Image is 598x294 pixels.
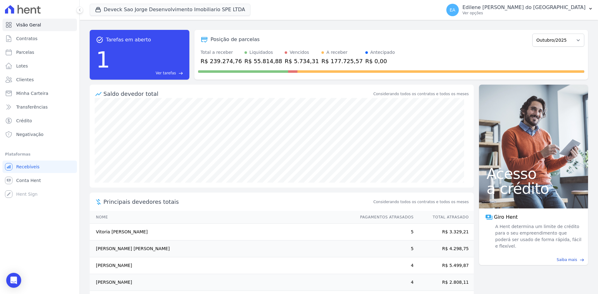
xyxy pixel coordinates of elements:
[373,91,469,97] div: Considerando todos os contratos e todos os meses
[354,257,414,274] td: 4
[2,87,77,100] a: Minha Carteira
[373,199,469,205] span: Considerando todos os contratos e todos os meses
[486,181,581,196] span: a crédito
[249,49,273,56] div: Liquidados
[494,213,518,221] span: Giro Hent
[463,11,586,16] p: Ver opções
[414,240,474,257] td: R$ 4.298,75
[16,90,48,96] span: Minha Carteira
[113,70,183,76] a: Ver tarefas east
[483,257,584,263] a: Saiba mais east
[103,90,372,98] div: Saldo devedor total
[354,240,414,257] td: 5
[414,211,474,224] th: Total Atrasado
[90,224,354,240] td: Vitoria [PERSON_NAME]
[16,164,40,170] span: Recebíveis
[290,49,309,56] div: Vencidos
[90,211,354,224] th: Nome
[16,131,44,138] span: Negativação
[2,161,77,173] a: Recebíveis
[365,57,395,65] div: R$ 0,00
[414,274,474,291] td: R$ 2.808,11
[90,274,354,291] td: [PERSON_NAME]
[354,211,414,224] th: Pagamentos Atrasados
[90,240,354,257] td: [PERSON_NAME] [PERSON_NAME]
[2,73,77,86] a: Clientes
[156,70,176,76] span: Ver tarefas
[463,4,586,11] p: Edilene [PERSON_NAME] do [GEOGRAPHIC_DATA]
[441,1,598,19] button: EA Edilene [PERSON_NAME] do [GEOGRAPHIC_DATA] Ver opções
[450,8,455,12] span: EA
[16,49,34,55] span: Parcelas
[201,57,242,65] div: R$ 239.274,76
[326,49,348,56] div: A receber
[494,223,582,250] span: A Hent determina um limite de crédito para o seu empreendimento que poderá ser usado de forma ráp...
[486,166,581,181] span: Acesso
[2,19,77,31] a: Visão Geral
[321,57,363,65] div: R$ 177.725,57
[16,22,41,28] span: Visão Geral
[580,258,584,262] span: east
[16,35,37,42] span: Contratos
[2,114,77,127] a: Crédito
[5,151,74,158] div: Plataformas
[96,44,110,76] div: 1
[16,63,28,69] span: Lotes
[178,71,183,76] span: east
[285,57,319,65] div: R$ 5.734,31
[16,177,41,184] span: Conta Hent
[354,224,414,240] td: 5
[2,46,77,58] a: Parcelas
[103,198,372,206] span: Principais devedores totais
[2,32,77,45] a: Contratos
[370,49,395,56] div: Antecipado
[2,101,77,113] a: Transferências
[414,257,474,274] td: R$ 5.499,87
[211,36,260,43] div: Posição de parcelas
[244,57,282,65] div: R$ 55.814,88
[16,104,48,110] span: Transferências
[354,274,414,291] td: 4
[96,36,103,44] span: task_alt
[90,257,354,274] td: [PERSON_NAME]
[106,36,151,44] span: Tarefas em aberto
[2,60,77,72] a: Lotes
[90,4,250,16] button: Deveck Sao Jorge Desenvolvimento Imobiliario SPE LTDA
[201,49,242,56] div: Total a receber
[16,77,34,83] span: Clientes
[414,224,474,240] td: R$ 3.329,21
[6,273,21,288] div: Open Intercom Messenger
[16,118,32,124] span: Crédito
[2,128,77,141] a: Negativação
[2,174,77,187] a: Conta Hent
[557,257,577,263] span: Saiba mais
